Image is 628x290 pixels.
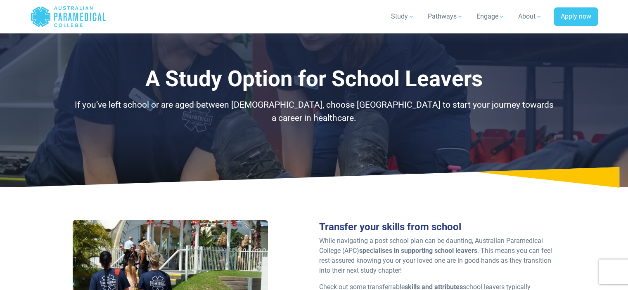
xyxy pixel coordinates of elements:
a: Australian Paramedical College [30,3,107,30]
h1: A Study Option for School Leavers [73,66,556,92]
strong: specialises in supporting school leavers [359,247,477,255]
p: While navigating a post-school plan can be daunting, Australian Paramedical College (APC) . This ... [319,236,556,276]
a: Study [386,5,419,28]
p: If you’ve left school or are aged between [DEMOGRAPHIC_DATA], choose [GEOGRAPHIC_DATA] to start y... [73,99,556,125]
a: About [513,5,547,28]
a: Engage [472,5,510,28]
a: Pathways [423,5,468,28]
h3: Transfer your skills from school [319,221,556,233]
a: Apply now [554,7,598,26]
